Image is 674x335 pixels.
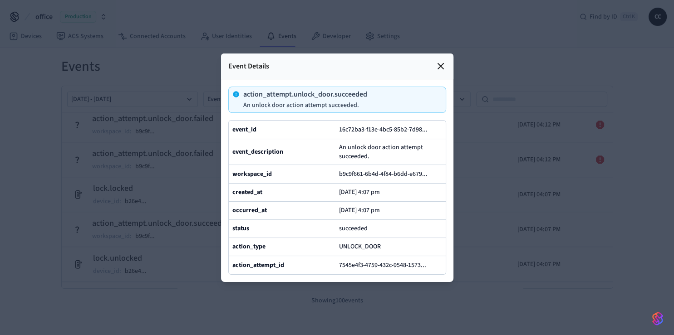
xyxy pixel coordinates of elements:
b: created_at [232,188,262,197]
button: b9c9f661-6b4d-4f84-b6dd-e679... [337,169,437,180]
button: 16c72ba3-f13e-4bc5-85b2-7d98... [337,124,437,135]
span: An unlock door action attempt succeeded. [339,143,442,161]
img: SeamLogoGradient.69752ec5.svg [652,311,663,326]
p: Event Details [228,61,269,72]
button: 7545e4f3-4759-432c-9548-1573... [337,260,435,271]
span: UNLOCK_DOOR [339,242,381,251]
p: [DATE] 4:07 pm [339,189,380,196]
b: event_description [232,147,283,156]
b: status [232,224,249,233]
b: occurred_at [232,206,267,215]
b: action_attempt_id [232,261,284,270]
p: [DATE] 4:07 pm [339,207,380,214]
p: action_attempt.unlock_door.succeeded [243,91,367,98]
b: workspace_id [232,170,272,179]
span: succeeded [339,224,368,233]
b: event_id [232,125,256,134]
p: An unlock door action attempt succeeded. [243,102,367,109]
b: action_type [232,242,266,251]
